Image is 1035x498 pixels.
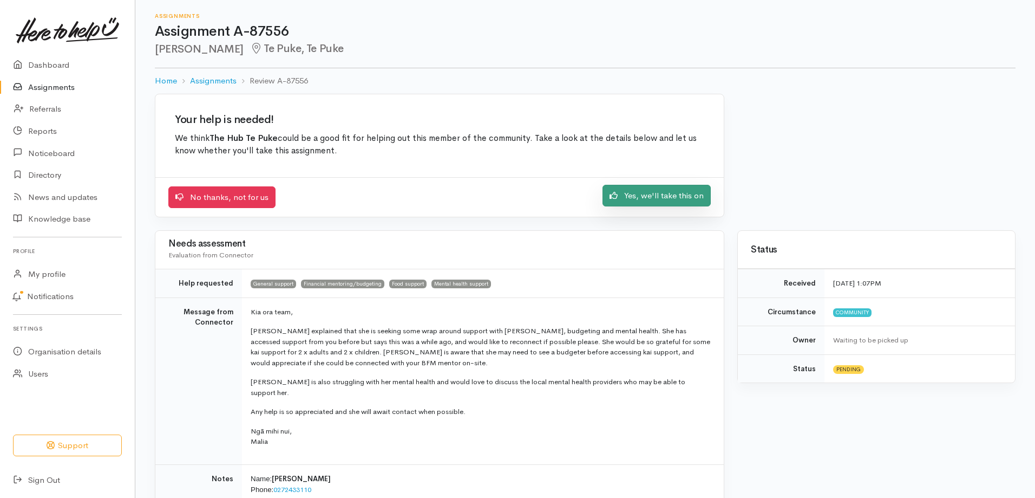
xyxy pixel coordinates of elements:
[155,297,242,464] td: Message from Connector
[833,308,872,317] span: Community
[251,326,711,368] p: [PERSON_NAME] explained that she is seeking some wrap around support with [PERSON_NAME], budgetin...
[168,186,276,209] a: No thanks, not for us
[168,250,253,260] span: Evaluation from Connector
[272,474,331,483] span: [PERSON_NAME]
[155,24,1016,40] h1: Assignment A-87556
[738,269,824,298] td: Received
[251,406,711,417] p: Any help is so appreciated and she will await contact when possible.
[833,279,881,288] time: [DATE] 1:07PM
[237,75,308,87] li: Review A-87556
[738,354,824,383] td: Status
[155,75,177,87] a: Home
[833,335,1002,346] div: Waiting to be picked up
[431,280,491,288] span: Mental health support
[175,114,704,126] h2: Your help is needed!
[751,245,1002,255] h3: Status
[250,42,344,55] span: Te Puke, Te Puke
[738,297,824,326] td: Circumstance
[155,269,242,298] td: Help requested
[738,326,824,355] td: Owner
[833,365,864,374] span: Pending
[251,475,272,483] span: Name:
[251,307,711,318] p: Kia ora team,
[209,133,278,144] b: The Hub Te Puke
[155,13,1016,19] h6: Assignments
[13,244,122,258] h6: Profile
[155,43,1016,55] h2: [PERSON_NAME]
[602,185,711,207] a: Yes, we'll take this on
[155,68,1016,94] nav: breadcrumb
[251,486,273,494] span: Phone:
[13,321,122,336] h6: Settings
[13,435,122,457] button: Support
[251,377,711,398] p: [PERSON_NAME] is also struggling with her mental health and would love to discuss the local menta...
[168,239,711,249] h3: Needs assessment
[389,280,427,288] span: Food support
[273,485,311,494] a: 0272433110
[251,426,711,447] p: Ngā mihi nui, Malia
[175,132,704,158] p: We think could be a good fit for helping out this member of the community. Take a look at the det...
[251,280,296,288] span: General support
[190,75,237,87] a: Assignments
[301,280,384,288] span: Financial mentoring/budgeting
